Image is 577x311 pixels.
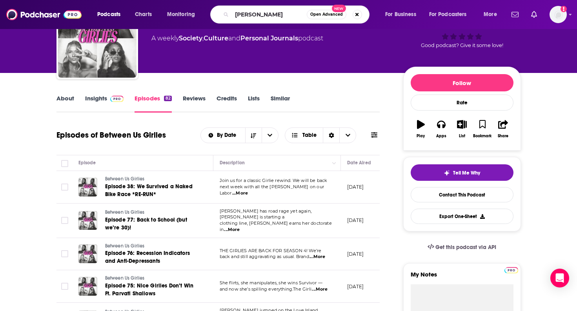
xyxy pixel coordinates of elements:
[411,95,513,111] div: Rate
[435,244,496,251] span: Get this podcast via API
[105,216,187,231] span: Episode 77: Back to School (but we’re 30)!
[508,8,522,21] a: Show notifications dropdown
[347,217,364,224] p: [DATE]
[232,190,248,196] span: ...More
[332,5,346,12] span: New
[105,183,199,198] a: Episode 38: We Survived a Naked Bike Race *RE-RUN*
[105,209,145,215] span: Between Us Girlies
[105,275,199,282] a: Between Us Girlies
[220,286,311,292] span: and now she’s spilling everything.The Girli
[347,184,364,190] p: [DATE]
[550,269,569,287] div: Open Intercom Messenger
[424,8,478,21] button: open menu
[528,8,540,21] a: Show notifications dropdown
[56,95,74,113] a: About
[459,134,465,138] div: List
[220,248,322,253] span: THE GIRLIES ARE BACK FOR SEASON 4! We’re
[220,208,312,220] span: [PERSON_NAME] has road rage yet again, [PERSON_NAME] is starting a
[78,158,96,167] div: Episode
[310,13,343,16] span: Open Advanced
[220,254,309,259] span: back and still aggravating as usual. Brand
[167,9,195,20] span: Monitoring
[201,133,245,138] button: open menu
[504,267,518,273] img: Podchaser Pro
[436,134,446,138] div: Apps
[204,35,228,42] a: Culture
[164,96,171,101] div: 82
[217,133,239,138] span: By Date
[550,6,567,23] button: Show profile menu
[105,176,199,183] a: Between Us Girlies
[200,127,278,143] h2: Choose List sort
[248,95,260,113] a: Lists
[105,282,199,298] a: Episode 75: Nice Girlies Don’t Win Ft. Parvati Shallows
[453,170,480,176] span: Tell Me Why
[105,243,145,249] span: Between Us Girlies
[135,9,152,20] span: Charts
[105,243,199,250] a: Between Us Girlies
[224,227,240,233] span: ...More
[429,9,467,20] span: For Podcasters
[411,209,513,224] button: Export One-Sheet
[202,35,204,42] span: ,
[411,115,431,143] button: Play
[421,42,503,48] span: Good podcast? Give it some love!
[105,275,145,281] span: Between Us Girlies
[431,115,451,143] button: Apps
[105,183,193,198] span: Episode 38: We Survived a Naked Bike Race *RE-RUN*
[347,283,364,290] p: [DATE]
[411,271,513,284] label: My Notes
[162,8,205,21] button: open menu
[105,249,199,265] a: Episode 76: Recession Indicators and Anti-Depressants
[329,158,339,168] button: Column Actions
[56,130,166,140] h1: Episodes of Between Us Girlies
[347,158,371,167] div: Date Aired
[411,164,513,181] button: tell me why sparkleTell Me Why
[61,283,68,290] span: Toggle select row
[550,6,567,23] span: Logged in as antoine.jordan
[85,95,124,113] a: InsightsPodchaser Pro
[135,95,171,113] a: Episodes82
[444,170,450,176] img: tell me why sparkle
[550,6,567,23] img: User Profile
[105,250,190,264] span: Episode 76: Recession Indicators and Anti-Depressants
[312,286,328,293] span: ...More
[302,133,317,138] span: Table
[451,115,472,143] button: List
[130,8,157,21] a: Charts
[271,95,290,113] a: Similar
[61,184,68,191] span: Toggle select row
[421,238,503,257] a: Get this podcast via API
[561,6,567,12] svg: Add a profile image
[105,209,199,216] a: Between Us Girlies
[472,115,493,143] button: Bookmark
[105,282,194,297] span: Episode 75: Nice Girlies Don’t Win Ft. Parvati Shallows
[183,95,206,113] a: Reviews
[92,8,131,21] button: open menu
[220,158,245,167] div: Description
[220,178,328,183] span: Join us for a classic Girlie rewind. We will be back
[232,8,307,21] input: Search podcasts, credits, & more...
[285,127,357,143] button: Choose View
[220,220,332,232] span: clothing line, [PERSON_NAME] earns her doctorate in
[484,9,497,20] span: More
[240,35,298,42] a: Personal Journals
[220,280,322,286] span: She flirts, she manipulates, she wins Survivor —
[105,176,145,182] span: Between Us Girlies
[504,266,518,273] a: Pro website
[411,187,513,202] a: Contact This Podcast
[6,7,82,22] img: Podchaser - Follow, Share and Rate Podcasts
[220,184,324,196] span: next week with all the [PERSON_NAME] on our Labor
[309,254,325,260] span: ...More
[380,8,426,21] button: open menu
[61,217,68,224] span: Toggle select row
[478,8,507,21] button: open menu
[97,9,120,20] span: Podcasts
[417,134,425,138] div: Play
[262,128,278,143] button: open menu
[217,95,237,113] a: Credits
[403,5,521,53] div: 53Good podcast? Give it some love!
[323,128,339,143] div: Sort Direction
